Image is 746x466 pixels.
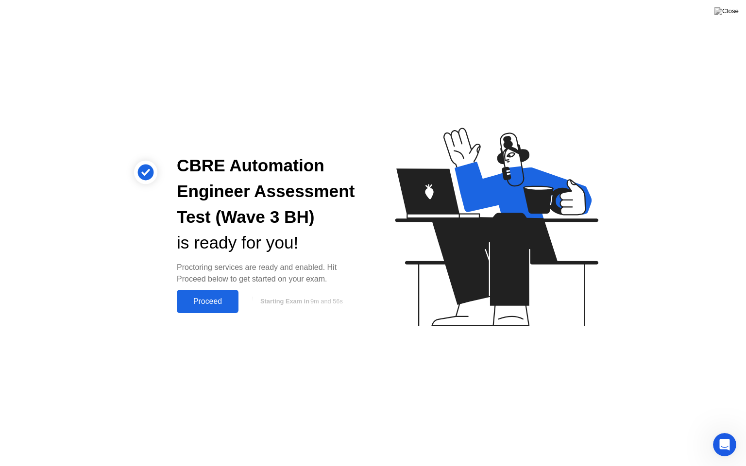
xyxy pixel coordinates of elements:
[177,230,357,256] div: is ready for you!
[713,433,736,456] iframe: Intercom live chat
[714,7,739,15] img: Close
[310,298,343,305] span: 9m and 56s
[177,153,357,230] div: CBRE Automation Engineer Assessment Test (Wave 3 BH)
[243,292,357,311] button: Starting Exam in9m and 56s
[177,290,238,313] button: Proceed
[180,297,236,306] div: Proceed
[6,4,25,22] button: go back
[177,262,357,285] div: Proctoring services are ready and enabled. Hit Proceed below to get started on your exam.
[170,4,188,22] div: Close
